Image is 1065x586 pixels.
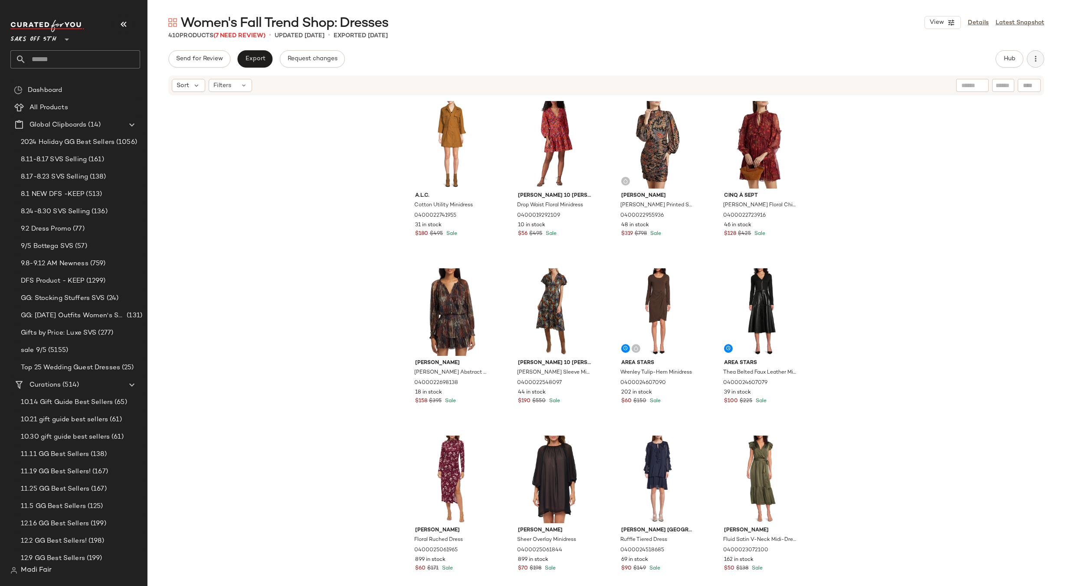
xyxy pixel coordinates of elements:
[724,397,738,405] span: $100
[929,19,944,26] span: View
[621,565,632,573] span: $90
[445,231,457,237] span: Sale
[269,30,271,41] span: •
[518,527,591,534] span: [PERSON_NAME]
[414,547,458,554] span: 0400025061965
[517,547,562,554] span: 0400025061844
[21,172,88,182] span: 8.17-8.23 SVS Selling
[10,20,84,32] img: cfy_white_logo.C9jOOHJF.svg
[649,231,661,237] span: Sale
[724,556,754,564] span: 162 in stock
[21,415,108,425] span: 10.21 gift guide best sellers
[621,397,632,405] span: $60
[620,369,692,377] span: Wrenley Tulip-Hem Minidress
[237,50,272,68] button: Export
[85,276,106,286] span: (1299)
[518,359,591,367] span: [PERSON_NAME] 10 [PERSON_NAME]
[29,120,86,130] span: Global Clipboards
[518,556,548,564] span: 899 in stock
[511,101,598,189] img: 0400019292109
[115,137,137,147] span: (1056)
[633,565,646,573] span: $149
[280,50,345,68] button: Request changes
[723,202,796,209] span: [PERSON_NAME] Floral Chiffon Minidress
[518,230,528,238] span: $56
[724,565,734,573] span: $50
[996,50,1023,68] button: Hub
[724,359,797,367] span: Area Stars
[530,565,541,573] span: $198
[518,192,591,200] span: [PERSON_NAME] 10 [PERSON_NAME]
[14,86,23,94] img: svg%3e
[21,207,90,217] span: 8.24-8.30 SVS Selling
[1003,55,1016,62] span: Hub
[21,565,52,576] span: Madi Fair
[620,547,664,554] span: 0400024518685
[415,397,427,405] span: $158
[87,536,104,546] span: (198)
[86,501,103,511] span: (125)
[88,259,106,269] span: (759)
[648,566,660,571] span: Sale
[21,137,115,147] span: 2024 Holiday GG Best Sellers
[84,189,102,199] span: (513)
[21,276,85,286] span: DFS Product - KEEP
[754,398,767,404] span: Sale
[518,389,546,397] span: 44 in stock
[71,224,85,234] span: (77)
[717,268,804,356] img: 0400024607079_BLACK
[621,221,649,229] span: 48 in stock
[621,556,648,564] span: 69 in stock
[177,81,189,90] span: Sort
[415,556,446,564] span: 899 in stock
[287,55,338,62] span: Request changes
[633,346,639,351] img: svg%3e
[427,565,439,573] span: $171
[21,553,85,563] span: 12.9 GG Best Sellers
[176,55,223,62] span: Send for Review
[415,389,442,397] span: 18 in stock
[105,293,119,303] span: (24)
[21,363,120,373] span: Top 25 Wedding Guest Dresses
[736,565,748,573] span: $138
[90,207,108,217] span: (136)
[89,449,107,459] span: (138)
[108,415,122,425] span: (61)
[620,212,664,220] span: 0400022955936
[125,311,142,321] span: (131)
[620,202,694,209] span: [PERSON_NAME] Printed Satin Ruched Minidress
[21,519,89,529] span: 12.16 GG Best Sellers
[443,398,456,404] span: Sale
[430,230,443,238] span: $495
[414,379,458,387] span: 0400022698138
[168,33,180,39] span: 410
[21,484,89,494] span: 11.25 GG Best Sellers
[968,18,989,27] a: Details
[89,484,107,494] span: (167)
[547,398,560,404] span: Sale
[511,436,598,523] img: 0400025061844_BLACK
[10,29,56,45] span: Saks OFF 5TH
[29,380,61,390] span: Curations
[924,16,961,29] button: View
[415,192,488,200] span: A.l.c.
[717,436,804,523] img: 0400023072100_LODENGREEN
[414,536,463,544] span: Floral Ruched Dress
[21,293,105,303] span: GG: Stocking Stuffers SVS
[168,31,265,40] div: Products
[621,359,695,367] span: Area Stars
[168,50,230,68] button: Send for Review
[518,565,528,573] span: $70
[635,230,647,238] span: $798
[328,30,330,41] span: •
[724,527,797,534] span: [PERSON_NAME]
[517,212,560,220] span: 0400019292109
[21,259,88,269] span: 9.8-9.12 AM Newness
[621,192,695,200] span: [PERSON_NAME]
[21,449,89,459] span: 11.11 GG Best Sellers
[614,268,701,356] img: 0400024607090_BROWN
[21,311,125,321] span: GG: [DATE] Outfits Women's SVS
[408,101,495,189] img: 0400022741955_COPPER
[28,85,62,95] span: Dashboard
[511,268,598,356] img: 0400022548097_COPPERMULTI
